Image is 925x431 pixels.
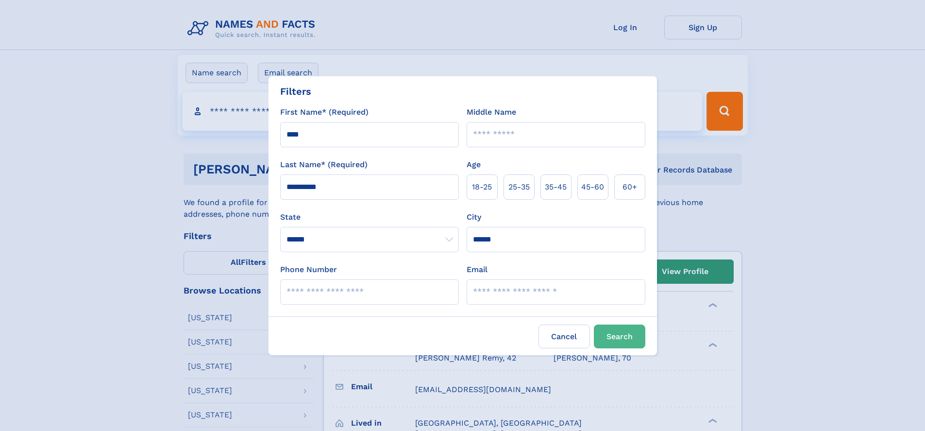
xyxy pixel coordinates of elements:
[538,325,590,348] label: Cancel
[545,181,567,193] span: 35‑45
[467,264,488,276] label: Email
[472,181,492,193] span: 18‑25
[594,325,645,348] button: Search
[280,264,337,276] label: Phone Number
[280,159,368,171] label: Last Name* (Required)
[467,106,516,118] label: Middle Name
[467,159,481,171] label: Age
[280,84,311,99] div: Filters
[280,106,369,118] label: First Name* (Required)
[508,181,530,193] span: 25‑35
[467,211,481,223] label: City
[581,181,604,193] span: 45‑60
[622,181,637,193] span: 60+
[280,211,459,223] label: State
